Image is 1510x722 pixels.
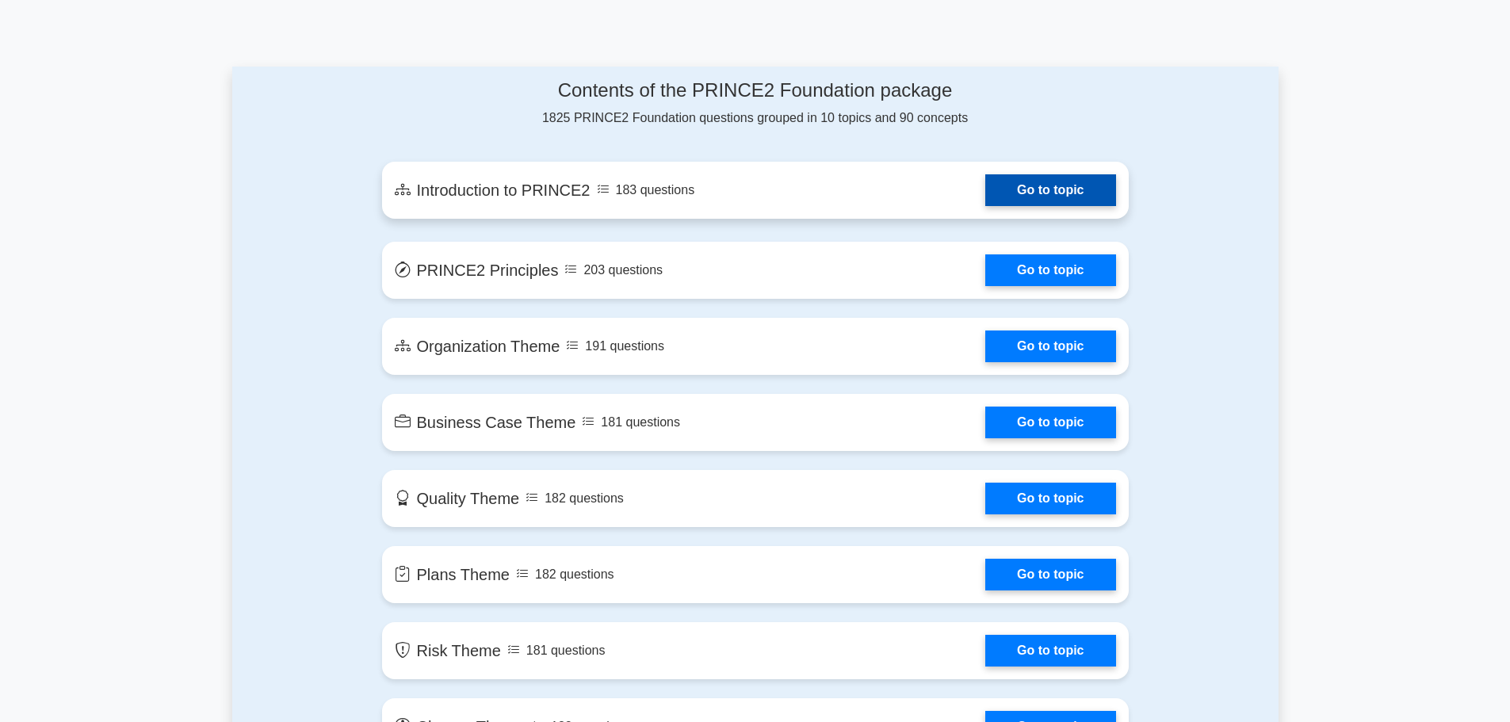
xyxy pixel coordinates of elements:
[985,254,1115,286] a: Go to topic
[382,79,1129,102] h4: Contents of the PRINCE2 Foundation package
[985,635,1115,667] a: Go to topic
[985,559,1115,590] a: Go to topic
[985,330,1115,362] a: Go to topic
[985,483,1115,514] a: Go to topic
[382,79,1129,128] div: 1825 PRINCE2 Foundation questions grouped in 10 topics and 90 concepts
[985,174,1115,206] a: Go to topic
[985,407,1115,438] a: Go to topic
